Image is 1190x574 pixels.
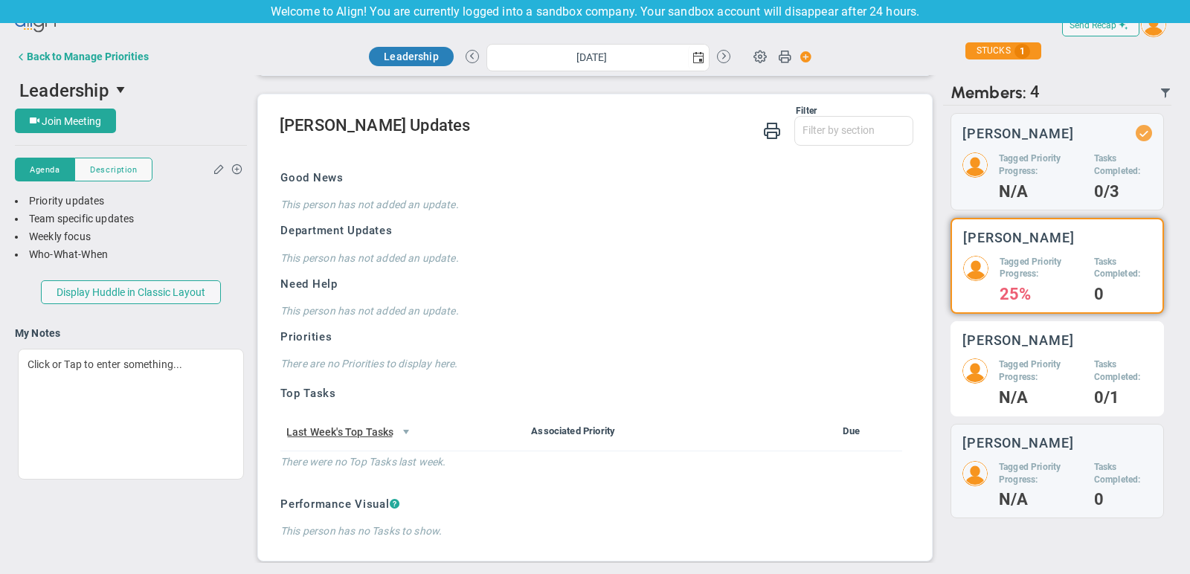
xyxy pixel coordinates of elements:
input: Filter by section [795,117,913,143]
h4: 0/3 [1094,185,1152,199]
span: Members: [951,83,1026,103]
h5: Tasks Completed: [1094,358,1152,384]
h4: N/A [999,391,1083,404]
span: 4 [1030,83,1040,103]
img: align-logo.svg [15,8,58,38]
h4: N/A [999,493,1083,506]
div: Weekly focus [15,230,247,244]
h3: Department Updates [280,223,902,239]
h3: [PERSON_NAME] [962,436,1074,450]
span: select [688,45,709,71]
div: Back to Manage Priorities [27,51,149,62]
span: Print Huddle [778,49,791,70]
span: Filter Updated Members [1160,87,1171,99]
div: Who-What-When [15,248,247,262]
h3: [PERSON_NAME] [962,333,1074,347]
h4: This person has not added an update. [280,198,902,211]
span: Print Huddle Member Updates [763,120,781,139]
span: Description [90,164,137,176]
span: Due [843,425,859,436]
span: Last Week's Top Tasks [286,424,393,439]
div: Updated Status [1139,128,1149,138]
div: Team specific updates [15,212,247,226]
button: Agenda [15,158,74,181]
span: Send Recap [1070,20,1116,30]
h4: My Notes [15,326,247,340]
h3: [PERSON_NAME] [963,230,1075,245]
h3: Need Help [280,277,902,292]
span: Join Meeting [42,115,101,127]
span: Associated Priority [531,425,615,436]
span: Agenda [30,164,59,176]
span: Action Button [793,47,812,67]
button: Description [74,158,152,181]
h4: 0/1 [1094,391,1152,404]
span: select [393,419,419,445]
img: 193898.Person.photo [962,152,988,178]
h3: Performance Visual [280,497,902,512]
div: Filter [280,106,817,116]
div: Click or Tap to enter something... [18,349,244,480]
span: Leadership [19,80,109,101]
img: 208934.Person.photo [962,358,988,384]
h5: Tasks Completed: [1094,461,1152,486]
h2: [PERSON_NAME] Updates [280,116,913,138]
button: Send Recap [1062,13,1139,36]
span: select [109,77,135,103]
h3: Priorities [280,329,902,345]
h4: 0 [1094,288,1151,301]
h5: Tagged Priority Progress: [999,461,1083,486]
div: Priority updates [15,194,247,208]
h4: 0 [1094,493,1152,506]
h4: This person has no Tasks to show. [280,524,902,538]
h4: This person has not added an update. [280,304,902,317]
h3: Top Tasks [280,386,902,402]
h4: There are no Priorities to display here. [280,357,902,370]
h4: This person has not added an update. [280,251,902,265]
span: Huddle Settings [746,42,774,70]
img: 193898.Person.photo [1141,12,1166,37]
h4: There were no Top Tasks last week. [280,451,902,468]
h5: Tasks Completed: [1094,152,1152,178]
img: 208933.Person.photo [963,256,988,281]
h4: 25% [1000,288,1083,301]
h5: Tagged Priority Progress: [999,358,1083,384]
h3: [PERSON_NAME] [962,126,1074,141]
button: Back to Manage Priorities [15,42,149,71]
button: Display Huddle in Classic Layout [41,280,221,304]
h5: Tagged Priority Progress: [1000,256,1083,281]
img: 208936.Person.photo [962,461,988,486]
button: Join Meeting [15,109,116,133]
div: STUCKS [965,42,1041,59]
h4: N/A [999,185,1083,199]
h3: Good News [280,170,902,186]
h5: Tasks Completed: [1094,256,1151,281]
h5: Tagged Priority Progress: [999,152,1083,178]
span: 1 [1014,44,1030,59]
span: Leadership [384,51,439,62]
